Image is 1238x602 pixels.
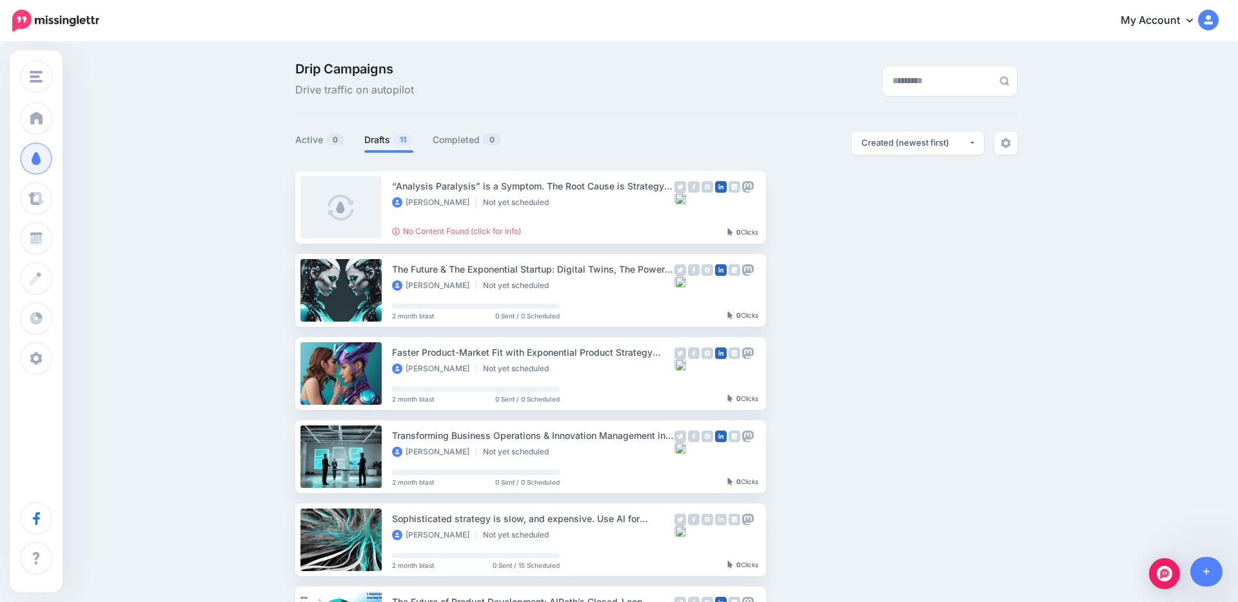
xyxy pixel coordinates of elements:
span: 0 Sent / 0 Scheduled [495,479,560,485]
img: pointer-grey-darker.png [727,228,733,236]
img: facebook-grey-square.png [688,347,700,359]
button: Created (newest first) [852,131,984,155]
img: pointer-grey-darker.png [727,478,733,485]
li: Not yet scheduled [483,364,555,374]
div: Clicks [727,561,758,569]
img: settings-grey.png [1001,138,1011,148]
span: 0 [326,133,344,146]
img: google_business-grey-square.png [729,431,740,442]
div: Transforming Business Operations & Innovation Management in Enterprise: The Power of AI in Enterp... [392,428,674,443]
div: Open Intercom Messenger [1149,558,1180,589]
img: linkedin-square.png [715,264,727,276]
img: linkedin-square.png [715,347,727,359]
img: mastodon-grey-square.png [742,181,754,193]
img: facebook-grey-square.png [688,181,700,193]
div: Faster Product-Market Fit with Exponential Product Strategy Iteration [392,345,674,360]
img: pointer-grey-darker.png [727,394,733,402]
b: 0 [736,311,741,319]
span: 0 Sent / 15 Scheduled [493,562,560,568]
img: pointer-grey-darker.png [727,561,733,568]
div: Clicks [727,312,758,320]
li: [PERSON_NAME] [392,530,477,540]
img: google_business-grey-square.png [729,181,740,193]
img: twitter-grey-square.png [674,431,686,442]
img: google_business-grey-square.png [729,347,740,359]
img: linkedin-square.png [715,181,727,193]
img: instagram-grey-square.png [702,431,713,442]
li: [PERSON_NAME] [392,280,477,291]
span: 11 [393,133,413,146]
img: twitter-grey-square.png [674,347,686,359]
div: Clicks [727,478,758,486]
img: linkedin-square.png [715,431,727,442]
img: Missinglettr [12,10,99,32]
li: Not yet scheduled [483,197,555,208]
a: Completed0 [433,132,502,148]
img: mastodon-grey-square.png [742,264,754,276]
span: 2 month blast [392,313,434,319]
li: Not yet scheduled [483,447,555,457]
li: [PERSON_NAME] [392,364,477,374]
div: Sophisticated strategy is slow, and expensive. Use AI for product-market fit. [392,511,674,526]
img: google_business-grey-square.png [729,264,740,276]
img: linkedin-grey-square.png [715,514,727,525]
img: pointer-grey-darker.png [727,311,733,319]
a: Active0 [295,132,345,148]
img: bluesky-grey-square.png [674,359,686,371]
img: bluesky-grey-square.png [674,525,686,537]
li: [PERSON_NAME] [392,197,477,208]
li: [PERSON_NAME] [392,447,477,457]
img: instagram-grey-square.png [702,181,713,193]
div: The Future & The Exponential Startup: Digital Twins, The Power of Synthetic Data and Customer-Cen... [392,262,674,277]
span: 0 [483,133,501,146]
div: Clicks [727,229,758,237]
img: bluesky-grey-square.png [674,276,686,287]
b: 0 [736,561,741,568]
img: instagram-grey-square.png [702,514,713,525]
span: 0 Sent / 0 Scheduled [495,396,560,402]
img: mastodon-grey-square.png [742,514,754,525]
img: search-grey-6.png [999,76,1009,86]
a: My Account [1108,5,1219,37]
img: bluesky-grey-square.png [674,193,686,204]
span: 2 month blast [392,562,434,568]
img: mastodon-grey-square.png [742,431,754,442]
img: facebook-grey-square.png [688,431,700,442]
img: google_business-grey-square.png [729,514,740,525]
img: facebook-grey-square.png [688,264,700,276]
span: Drip Campaigns [295,63,414,75]
span: 0 Sent / 0 Scheduled [495,313,560,319]
span: Drive traffic on autopilot [295,82,414,99]
img: bluesky-grey-square.png [674,442,686,454]
span: 2 month blast [392,396,434,402]
li: Not yet scheduled [483,280,555,291]
img: twitter-grey-square.png [674,181,686,193]
a: No Content Found (click for info) [392,226,521,236]
img: mastodon-grey-square.png [742,347,754,359]
div: Created (newest first) [861,137,968,149]
img: twitter-grey-square.png [674,514,686,525]
a: Drafts11 [364,132,413,148]
b: 0 [736,478,741,485]
img: instagram-grey-square.png [702,347,713,359]
b: 0 [736,228,741,236]
img: facebook-grey-square.png [688,514,700,525]
div: Clicks [727,395,758,403]
img: twitter-grey-square.png [674,264,686,276]
li: Not yet scheduled [483,530,555,540]
div: “Analysis Paralysis” is a Symptom. The Root Cause is Strategy Without Hypothesis. [392,179,674,193]
b: 0 [736,394,741,402]
img: menu.png [30,71,43,83]
img: instagram-grey-square.png [702,264,713,276]
span: 2 month blast [392,479,434,485]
